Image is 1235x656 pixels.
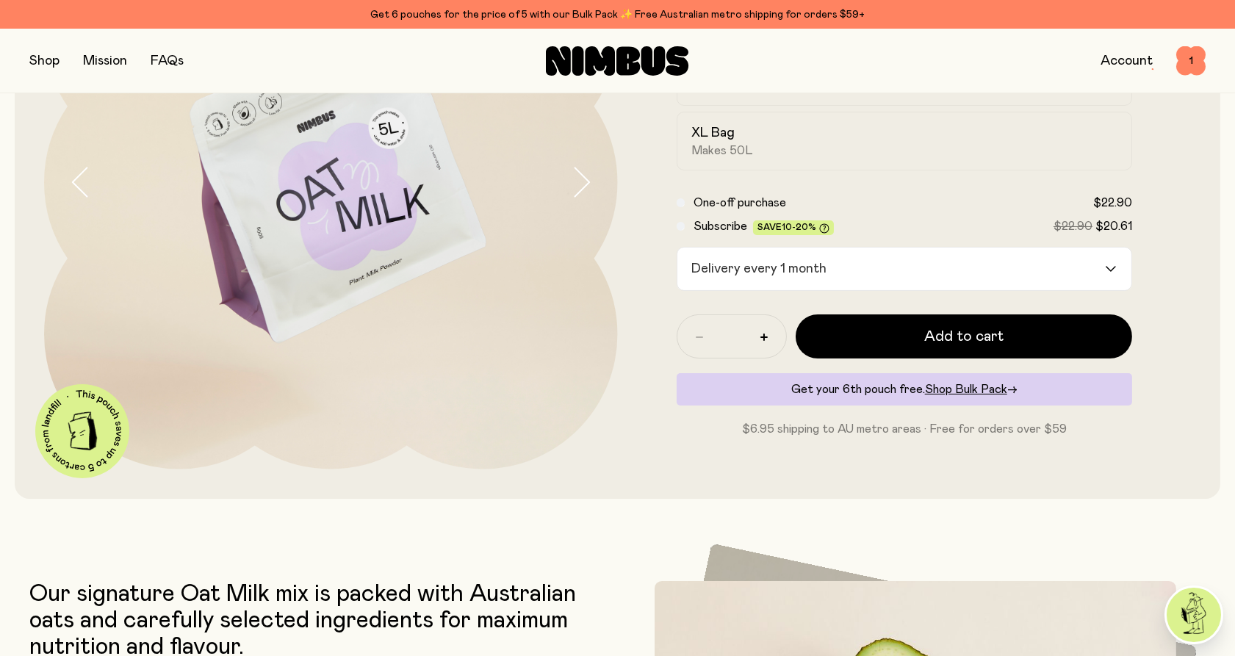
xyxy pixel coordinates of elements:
div: Get your 6th pouch free. [677,373,1133,406]
span: $20.61 [1095,220,1132,232]
span: $22.90 [1093,197,1132,209]
a: Mission [83,54,127,68]
span: $22.90 [1054,220,1092,232]
span: Shop Bulk Pack [925,383,1007,395]
a: Account [1101,54,1153,68]
div: Get 6 pouches for the price of 5 with our Bulk Pack ✨ Free Australian metro shipping for orders $59+ [29,6,1206,24]
span: Subscribe [694,220,747,232]
span: Delivery every 1 month [688,248,831,290]
span: Save [757,223,829,234]
div: Search for option [677,247,1133,291]
button: 1 [1176,46,1206,76]
h2: XL Bag [692,124,735,142]
button: Add to cart [796,314,1133,358]
span: One-off purchase [694,197,786,209]
span: Makes 50L [692,143,754,158]
p: $6.95 shipping to AU metro areas · Free for orders over $59 [677,420,1133,438]
img: agent [1167,588,1221,642]
a: Shop Bulk Pack→ [925,383,1018,395]
span: Add to cart [924,326,1004,347]
input: Search for option [832,248,1104,290]
a: FAQs [151,54,184,68]
span: 10-20% [782,223,816,231]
